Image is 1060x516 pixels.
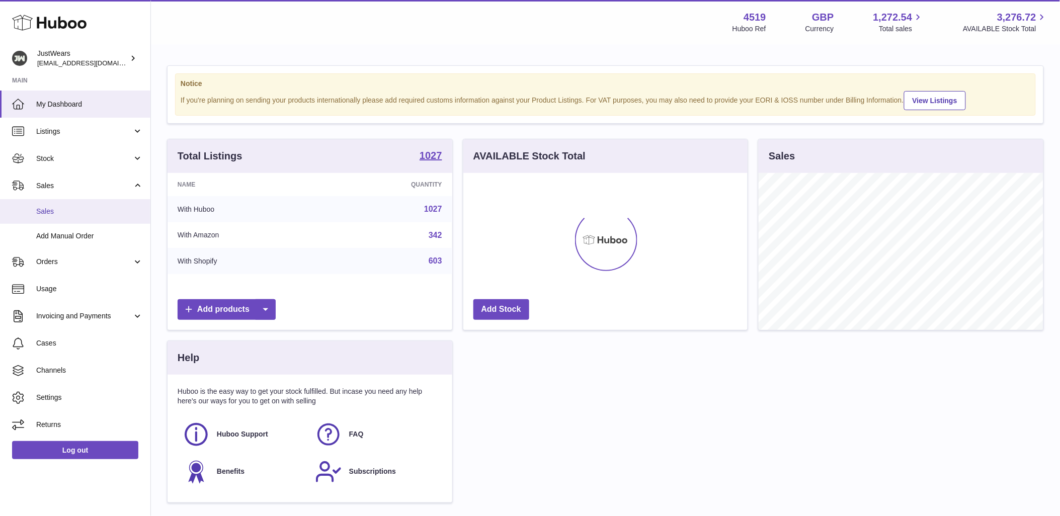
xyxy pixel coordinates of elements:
[349,429,364,439] span: FAQ
[178,299,276,320] a: Add products
[420,150,442,162] a: 1027
[217,429,268,439] span: Huboo Support
[36,338,143,348] span: Cases
[904,91,966,110] a: View Listings
[473,149,586,163] h3: AVAILABLE Stock Total
[12,51,27,66] img: internalAdmin-4519@internal.huboo.com
[178,149,242,163] h3: Total Listings
[997,11,1036,24] span: 3,276.72
[168,196,323,222] td: With Huboo
[181,79,1030,89] strong: Notice
[183,421,305,448] a: Huboo Support
[812,11,834,24] strong: GBP
[963,24,1048,34] span: AVAILABLE Stock Total
[168,222,323,248] td: With Amazon
[429,256,442,265] a: 603
[36,181,132,191] span: Sales
[181,90,1030,110] div: If you're planning on sending your products internationally please add required customs informati...
[873,11,924,34] a: 1,272.54 Total sales
[36,284,143,294] span: Usage
[36,420,143,429] span: Returns
[873,11,913,24] span: 1,272.54
[420,150,442,160] strong: 1027
[168,173,323,196] th: Name
[37,59,148,67] span: [EMAIL_ADDRESS][DOMAIN_NAME]
[744,11,766,24] strong: 4519
[36,257,132,267] span: Orders
[36,207,143,216] span: Sales
[36,127,132,136] span: Listings
[323,173,452,196] th: Quantity
[36,366,143,375] span: Channels
[12,441,138,459] a: Log out
[349,467,396,476] span: Subscriptions
[36,311,132,321] span: Invoicing and Payments
[429,231,442,239] a: 342
[36,100,143,109] span: My Dashboard
[473,299,529,320] a: Add Stock
[424,205,442,213] a: 1027
[963,11,1048,34] a: 3,276.72 AVAILABLE Stock Total
[183,458,305,485] a: Benefits
[36,231,143,241] span: Add Manual Order
[36,393,143,402] span: Settings
[178,387,442,406] p: Huboo is the easy way to get your stock fulfilled. But incase you need any help here's our ways f...
[178,351,199,365] h3: Help
[879,24,924,34] span: Total sales
[732,24,766,34] div: Huboo Ref
[217,467,244,476] span: Benefits
[805,24,834,34] div: Currency
[37,49,128,68] div: JustWears
[315,458,437,485] a: Subscriptions
[168,248,323,274] td: With Shopify
[769,149,795,163] h3: Sales
[315,421,437,448] a: FAQ
[36,154,132,163] span: Stock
